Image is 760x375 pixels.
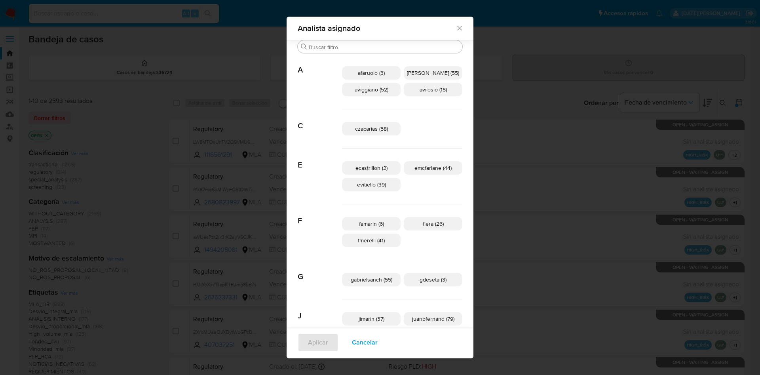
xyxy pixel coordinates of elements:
[342,83,401,96] div: aviggiano (52)
[414,164,452,172] span: emcfarlane (44)
[407,69,459,77] span: [PERSON_NAME] (55)
[298,260,342,282] span: G
[298,109,342,131] span: C
[298,148,342,170] span: E
[358,236,385,244] span: fmerelli (41)
[355,164,388,172] span: ecastrillon (2)
[404,83,462,96] div: avilosio (18)
[420,86,447,93] span: avilosio (18)
[404,273,462,286] div: gdeseta (3)
[423,220,444,228] span: flera (26)
[404,161,462,175] div: emcfarlane (44)
[404,66,462,80] div: [PERSON_NAME] (55)
[359,315,384,323] span: jimarin (37)
[342,333,388,352] button: Cancelar
[358,69,385,77] span: afaruolo (3)
[404,217,462,230] div: flera (26)
[342,312,401,326] div: jimarin (37)
[298,24,456,32] span: Analista asignado
[298,53,342,75] span: A
[298,299,342,321] span: J
[342,217,401,230] div: famarin (6)
[412,315,454,323] span: juanbfernand (79)
[342,234,401,247] div: fmerelli (41)
[404,312,462,326] div: juanbfernand (79)
[420,276,446,284] span: gdeseta (3)
[342,122,401,135] div: czacarias (58)
[298,204,342,226] span: F
[309,44,459,51] input: Buscar filtro
[355,125,388,133] span: czacarias (58)
[456,24,463,31] button: Cerrar
[359,220,384,228] span: famarin (6)
[357,181,386,188] span: evitiello (39)
[301,44,307,50] button: Buscar
[342,273,401,286] div: gabrielsanch (55)
[352,334,378,351] span: Cancelar
[355,86,388,93] span: aviggiano (52)
[342,66,401,80] div: afaruolo (3)
[342,161,401,175] div: ecastrillon (2)
[342,178,401,191] div: evitiello (39)
[351,276,392,284] span: gabrielsanch (55)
